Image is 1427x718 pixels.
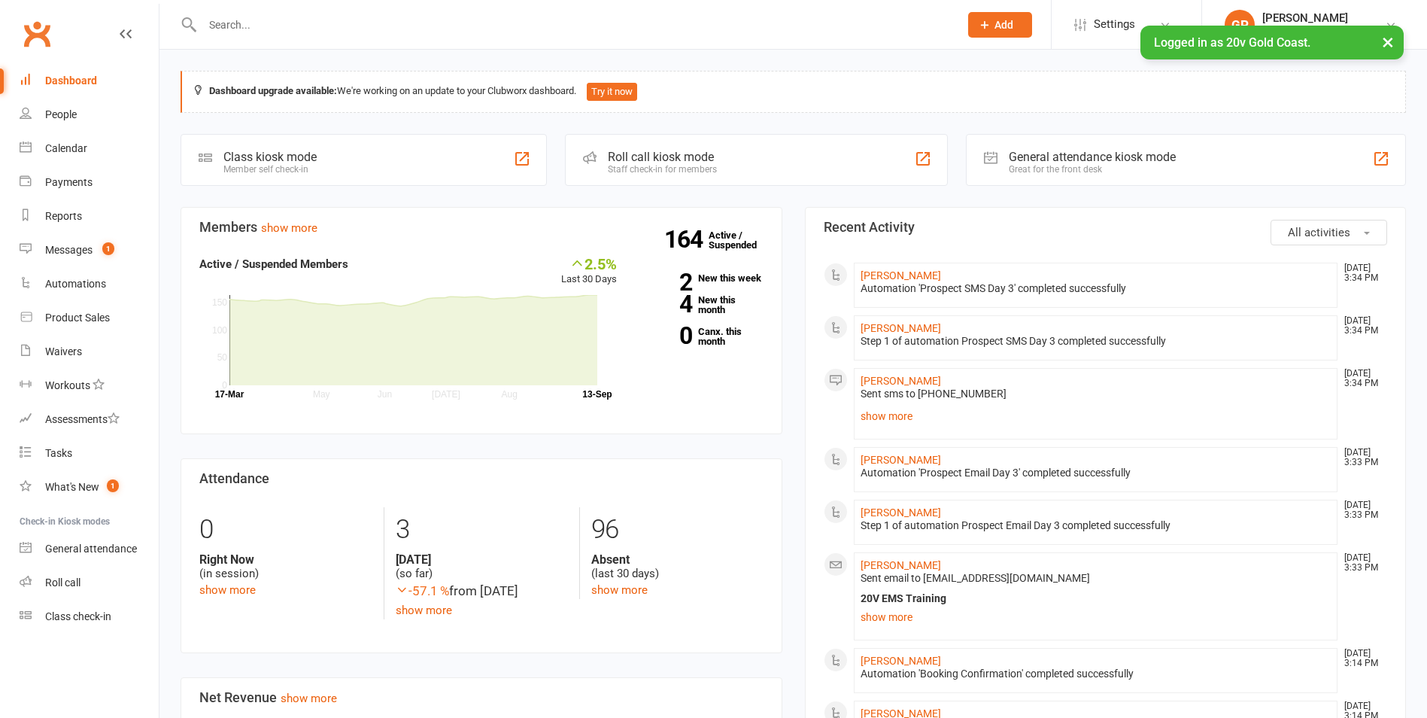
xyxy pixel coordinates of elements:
[861,335,1331,348] div: Step 1 of automation Prospect SMS Day 3 completed successfully
[45,244,93,256] div: Messages
[861,375,941,387] a: [PERSON_NAME]
[199,257,348,271] strong: Active / Suspended Members
[223,150,317,164] div: Class kiosk mode
[861,454,941,466] a: [PERSON_NAME]
[45,447,72,459] div: Tasks
[824,220,1388,235] h3: Recent Activity
[20,532,159,566] a: General attendance kiosk mode
[20,566,159,600] a: Roll call
[45,610,111,622] div: Class check-in
[1337,553,1386,573] time: [DATE] 3:33 PM
[861,592,1331,605] div: 20V EMS Training
[209,85,337,96] strong: Dashboard upgrade available:
[199,471,764,486] h3: Attendance
[861,668,1331,680] div: Automation 'Booking Confirmation' completed successfully
[591,507,764,552] div: 96
[396,604,452,617] a: show more
[281,692,337,705] a: show more
[20,166,159,199] a: Payments
[102,242,114,255] span: 1
[639,273,764,283] a: 2New this week
[45,142,87,154] div: Calendar
[1262,25,1348,38] div: 20v Gold Coast
[861,655,941,667] a: [PERSON_NAME]
[199,220,764,235] h3: Members
[861,322,941,334] a: [PERSON_NAME]
[45,481,99,493] div: What's New
[20,470,159,504] a: What's New1
[45,543,137,555] div: General attendance
[591,552,764,567] strong: Absent
[709,219,775,261] a: 164Active / Suspended
[181,71,1406,113] div: We're working on an update to your Clubworx dashboard.
[1271,220,1387,245] button: All activities
[861,559,941,571] a: [PERSON_NAME]
[45,210,82,222] div: Reports
[45,577,80,589] div: Roll call
[1288,226,1350,239] span: All activities
[199,552,372,567] strong: Right Now
[45,176,93,188] div: Payments
[20,233,159,267] a: Messages 1
[861,388,1006,400] span: Sent sms to [PHONE_NUMBER]
[1337,448,1386,467] time: [DATE] 3:33 PM
[20,267,159,301] a: Automations
[861,572,1090,584] span: Sent email to [EMAIL_ADDRESS][DOMAIN_NAME]
[20,600,159,634] a: Class kiosk mode
[396,552,568,567] strong: [DATE]
[861,607,1331,628] a: show more
[1337,500,1386,520] time: [DATE] 3:33 PM
[1337,649,1386,668] time: [DATE] 3:14 PM
[639,293,692,315] strong: 4
[561,255,617,272] div: 2.5%
[18,15,56,53] a: Clubworx
[45,413,120,425] div: Assessments
[20,403,159,437] a: Assessments
[107,479,119,492] span: 1
[639,324,692,347] strong: 0
[994,19,1013,31] span: Add
[261,221,317,235] a: show more
[861,282,1331,295] div: Automation 'Prospect SMS Day 3' completed successfully
[639,327,764,346] a: 0Canx. this month
[639,295,764,315] a: 4New this month
[199,507,372,552] div: 0
[968,12,1032,38] button: Add
[20,437,159,470] a: Tasks
[587,83,637,101] button: Try it now
[861,507,941,519] a: [PERSON_NAME]
[608,164,717,175] div: Staff check-in for members
[561,255,617,288] div: Last 30 Days
[45,108,77,120] div: People
[1337,369,1386,388] time: [DATE] 3:34 PM
[45,312,110,324] div: Product Sales
[198,14,949,35] input: Search...
[199,552,372,581] div: (in session)
[396,552,568,581] div: (so far)
[45,278,106,290] div: Automations
[664,228,709,251] strong: 164
[45,345,82,357] div: Waivers
[199,690,764,705] h3: Net Revenue
[20,98,159,132] a: People
[1374,26,1401,58] button: ×
[1337,316,1386,336] time: [DATE] 3:34 PM
[20,301,159,335] a: Product Sales
[223,164,317,175] div: Member self check-in
[608,150,717,164] div: Roll call kiosk mode
[45,379,90,391] div: Workouts
[20,335,159,369] a: Waivers
[639,271,692,294] strong: 2
[591,552,764,581] div: (last 30 days)
[861,519,1331,532] div: Step 1 of automation Prospect Email Day 3 completed successfully
[1094,8,1135,41] span: Settings
[45,75,97,87] div: Dashboard
[861,406,1331,427] a: show more
[1154,35,1310,50] span: Logged in as 20v Gold Coast.
[20,369,159,403] a: Workouts
[199,583,256,597] a: show more
[396,581,568,601] div: from [DATE]
[1262,11,1348,25] div: [PERSON_NAME]
[20,132,159,166] a: Calendar
[861,269,941,281] a: [PERSON_NAME]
